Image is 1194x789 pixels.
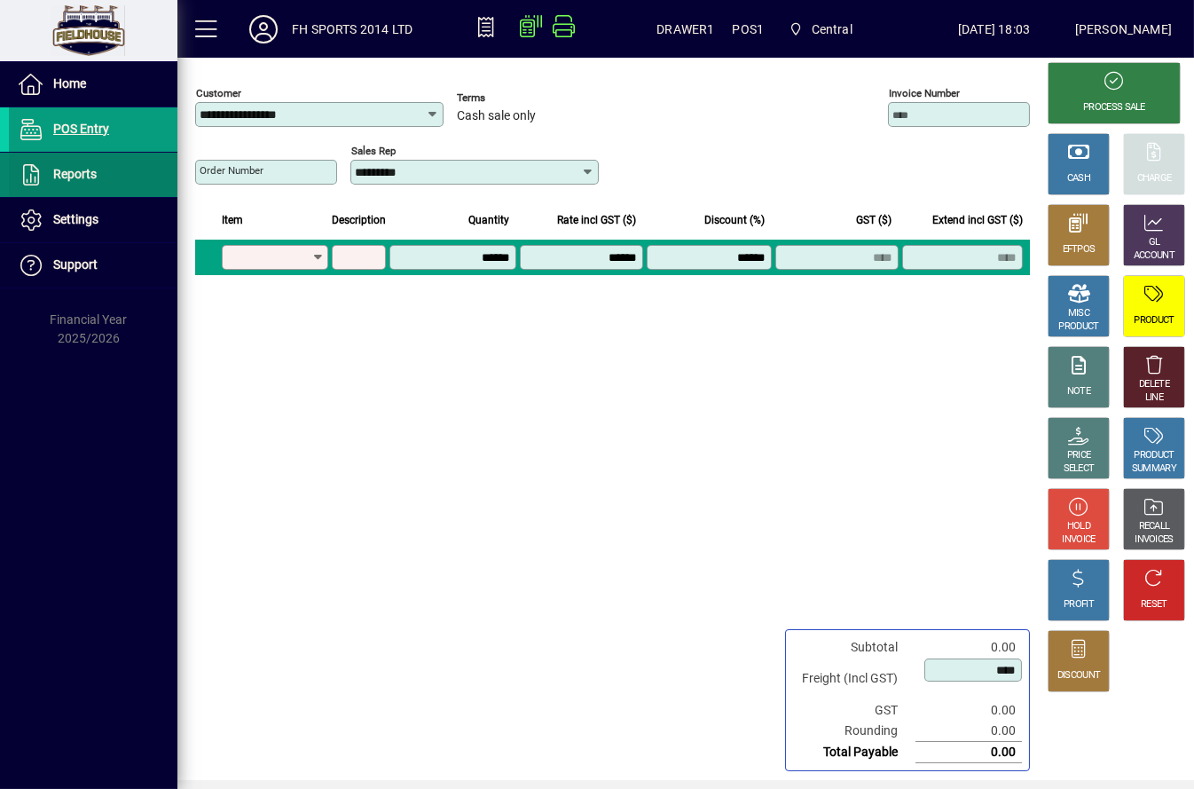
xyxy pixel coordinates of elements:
[1067,385,1090,398] div: NOTE
[915,721,1022,742] td: 0.00
[351,145,396,157] mat-label: Sales rep
[53,257,98,272] span: Support
[1137,172,1172,185] div: CHARGE
[468,210,509,230] span: Quantity
[292,15,412,43] div: FH SPORTS 2014 LTD
[1075,15,1172,43] div: [PERSON_NAME]
[1063,243,1096,256] div: EFTPOS
[53,212,98,226] span: Settings
[1064,462,1095,476] div: SELECT
[235,13,292,45] button: Profile
[53,122,109,136] span: POS Entry
[1067,172,1090,185] div: CASH
[856,210,892,230] span: GST ($)
[1132,462,1176,476] div: SUMMARY
[332,210,386,230] span: Description
[9,153,177,197] a: Reports
[793,658,915,700] td: Freight (Incl GST)
[1064,598,1094,611] div: PROFIT
[1068,307,1089,320] div: MISC
[1141,598,1167,611] div: RESET
[704,210,765,230] span: Discount (%)
[915,700,1022,721] td: 0.00
[222,210,243,230] span: Item
[9,62,177,107] a: Home
[1134,249,1174,263] div: ACCOUNT
[793,700,915,721] td: GST
[1139,378,1169,391] div: DELETE
[1067,520,1090,533] div: HOLD
[1083,101,1145,114] div: PROCESS SALE
[557,210,636,230] span: Rate incl GST ($)
[915,742,1022,763] td: 0.00
[1134,314,1174,327] div: PRODUCT
[1057,669,1100,682] div: DISCOUNT
[782,13,860,45] span: Central
[793,721,915,742] td: Rounding
[9,198,177,242] a: Settings
[53,167,97,181] span: Reports
[196,87,241,99] mat-label: Customer
[1067,449,1091,462] div: PRICE
[732,15,764,43] span: POS1
[457,92,563,104] span: Terms
[1135,533,1173,547] div: INVOICES
[9,243,177,288] a: Support
[53,76,86,91] span: Home
[913,15,1074,43] span: [DATE] 18:03
[1149,236,1160,249] div: GL
[793,742,915,763] td: Total Payable
[889,87,960,99] mat-label: Invoice number
[1134,449,1174,462] div: PRODUCT
[1145,391,1163,405] div: LINE
[812,15,852,43] span: Central
[1058,320,1098,334] div: PRODUCT
[915,637,1022,658] td: 0.00
[457,109,536,123] span: Cash sale only
[656,15,714,43] span: DRAWER1
[793,637,915,658] td: Subtotal
[200,164,263,177] mat-label: Order number
[1062,533,1095,547] div: INVOICE
[932,210,1023,230] span: Extend incl GST ($)
[1139,520,1170,533] div: RECALL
